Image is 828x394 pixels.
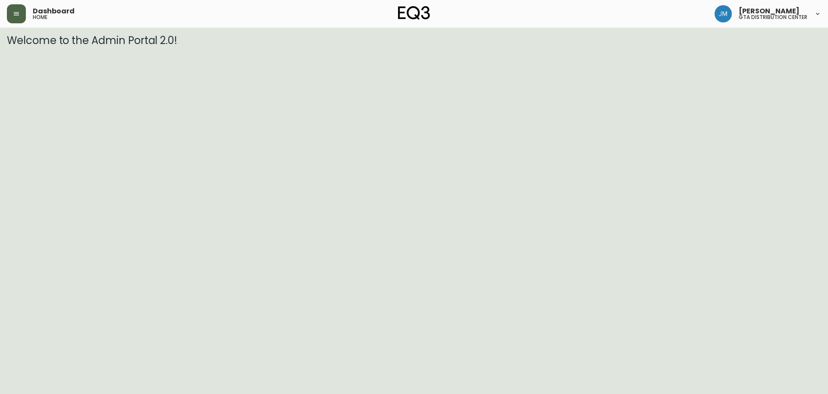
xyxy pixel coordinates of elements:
[33,15,47,20] h5: home
[739,8,800,15] span: [PERSON_NAME]
[715,5,732,22] img: 2cdbd3c8c9ccc0274d5e3008010c224e
[33,8,75,15] span: Dashboard
[7,35,821,47] h3: Welcome to the Admin Portal 2.0!
[398,6,430,20] img: logo
[739,15,807,20] h5: gta distribution center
